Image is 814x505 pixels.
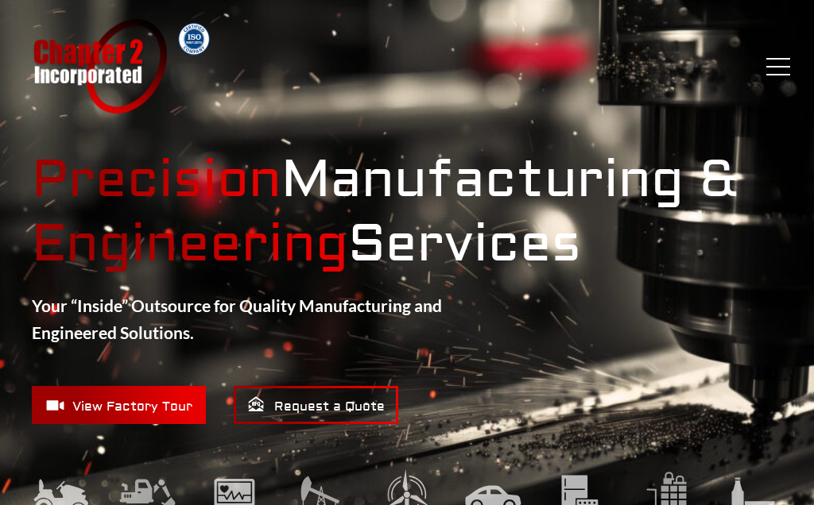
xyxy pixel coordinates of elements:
[766,58,790,75] button: Menu
[32,212,348,276] mark: Engineering
[247,395,385,415] span: Request a Quote
[32,19,167,114] a: Chapter 2 Incorporated
[234,386,398,424] a: Request a Quote
[45,395,192,415] span: View Factory Tour
[32,386,206,424] a: View Factory Tour
[32,148,782,276] strong: Manufacturing & Services
[32,148,281,211] mark: Precision
[32,295,442,342] strong: Your “Inside” Outsource for Quality Manufacturing and Engineered Solutions.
